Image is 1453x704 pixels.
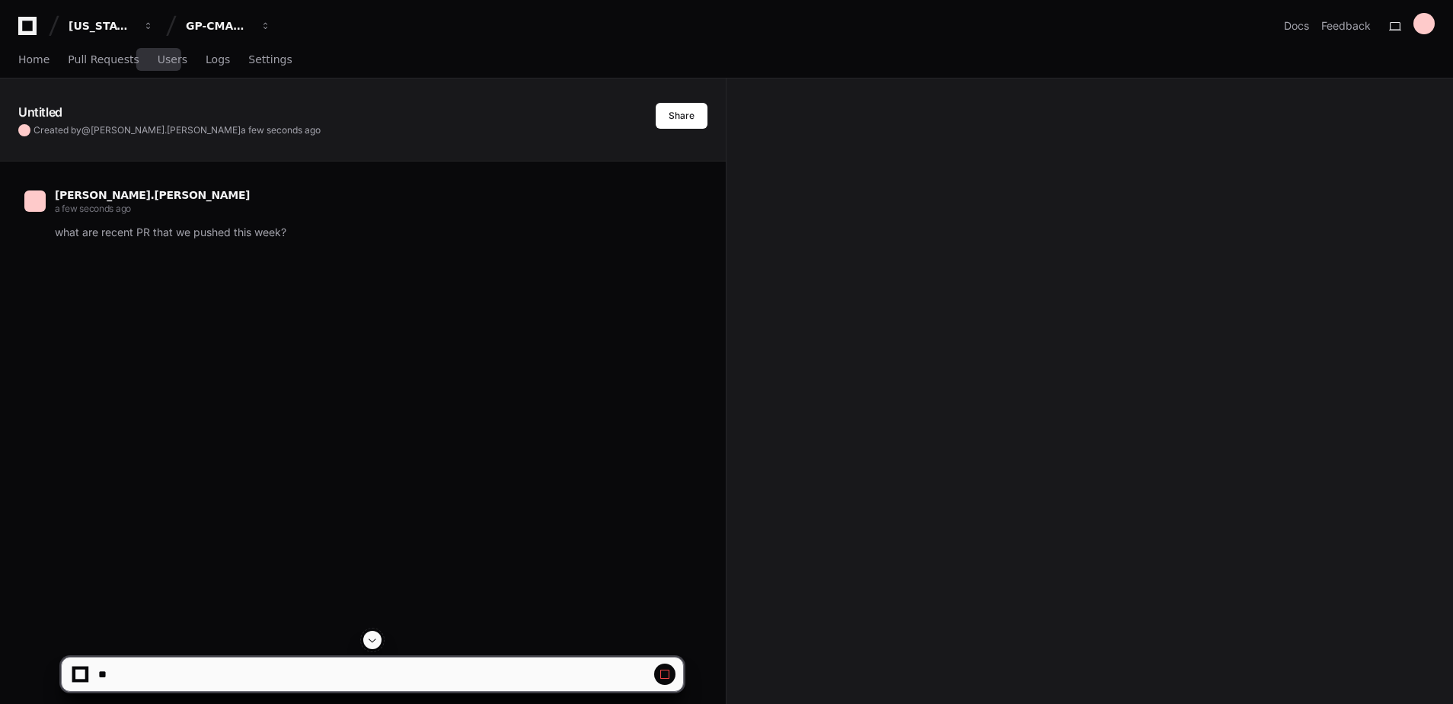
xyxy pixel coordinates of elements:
a: Docs [1284,18,1309,34]
span: [PERSON_NAME].[PERSON_NAME] [91,124,241,136]
span: @ [81,124,91,136]
span: [PERSON_NAME].[PERSON_NAME] [55,189,250,201]
a: Home [18,43,49,78]
div: [US_STATE] Pacific [69,18,134,34]
a: Logs [206,43,230,78]
span: Logs [206,55,230,64]
span: Created by [34,124,321,136]
button: Share [656,103,707,129]
button: GP-CMAG-MP2 [180,12,277,40]
a: Pull Requests [68,43,139,78]
a: Settings [248,43,292,78]
a: Users [158,43,187,78]
span: Settings [248,55,292,64]
span: a few seconds ago [241,124,321,136]
span: Home [18,55,49,64]
span: Users [158,55,187,64]
div: GP-CMAG-MP2 [186,18,251,34]
span: a few seconds ago [55,203,131,214]
button: [US_STATE] Pacific [62,12,160,40]
button: Feedback [1321,18,1371,34]
p: what are recent PR that we pushed this week? [55,224,683,242]
h1: Untitled [18,103,62,121]
span: Pull Requests [68,55,139,64]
